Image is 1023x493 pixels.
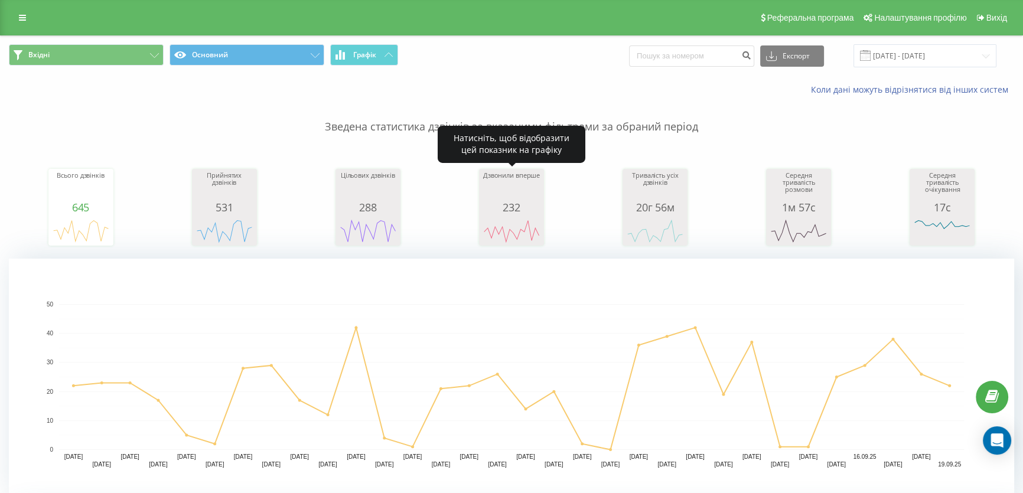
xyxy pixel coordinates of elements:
div: 20г 56м [625,201,685,213]
text: [DATE] [912,453,931,460]
text: [DATE] [771,461,790,468]
text: [DATE] [177,453,196,460]
div: Середня тривалість розмови [769,172,828,201]
text: 19.09.25 [938,461,961,468]
text: [DATE] [545,461,563,468]
text: [DATE] [64,453,83,460]
text: [DATE] [347,453,366,460]
text: [DATE] [714,461,733,468]
text: 40 [47,330,54,337]
div: 288 [338,201,398,213]
text: [DATE] [375,461,394,468]
svg: A chart. [482,213,541,249]
text: [DATE] [488,461,507,468]
text: [DATE] [460,453,478,460]
div: Всього дзвінків [51,172,110,201]
text: 10 [47,417,54,424]
span: Вхідні [28,50,50,60]
text: [DATE] [884,461,903,468]
svg: A chart. [769,213,828,249]
text: [DATE] [686,453,705,460]
text: [DATE] [657,461,676,468]
text: [DATE] [799,453,818,460]
button: Експорт [760,45,824,67]
div: 645 [51,201,110,213]
text: [DATE] [630,453,649,460]
div: 1м 57с [769,201,828,213]
text: 0 [50,446,53,453]
text: [DATE] [827,461,846,468]
text: [DATE] [120,453,139,460]
text: [DATE] [93,461,112,468]
svg: A chart. [338,213,398,249]
p: Зведена статистика дзвінків за вказаними фільтрами за обраний період [9,96,1014,135]
text: 16.09.25 [853,453,877,460]
text: [DATE] [403,453,422,460]
text: [DATE] [149,461,168,468]
span: Реферальна програма [767,13,854,22]
button: Графік [330,44,398,66]
span: Налаштування профілю [874,13,966,22]
text: [DATE] [206,461,224,468]
text: [DATE] [573,453,592,460]
a: Коли дані можуть відрізнятися вiд інших систем [811,84,1014,95]
svg: A chart. [51,213,110,249]
text: [DATE] [742,453,761,460]
div: Тривалість усіх дзвінків [625,172,685,201]
text: 30 [47,360,54,366]
svg: A chart. [913,213,972,249]
button: Основний [170,44,324,66]
div: Цільових дзвінків [338,172,398,201]
span: Графік [353,51,376,59]
text: [DATE] [234,453,253,460]
div: Середня тривалість очікування [913,172,972,201]
text: [DATE] [262,461,281,468]
div: 531 [195,201,254,213]
text: 50 [47,301,54,308]
input: Пошук за номером [629,45,754,67]
div: Open Intercom Messenger [983,426,1011,455]
div: Прийнятих дзвінків [195,172,254,201]
svg: A chart. [195,213,254,249]
text: [DATE] [432,461,451,468]
div: 17с [913,201,972,213]
div: Дзвонили вперше [482,172,541,201]
div: Натисніть, щоб відобразити цей показник на графіку [438,126,585,163]
span: Вихід [986,13,1007,22]
text: [DATE] [516,453,535,460]
text: 20 [47,388,54,395]
svg: A chart. [625,213,685,249]
text: [DATE] [290,453,309,460]
text: [DATE] [318,461,337,468]
text: [DATE] [601,461,620,468]
div: 232 [482,201,541,213]
button: Вхідні [9,44,164,66]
